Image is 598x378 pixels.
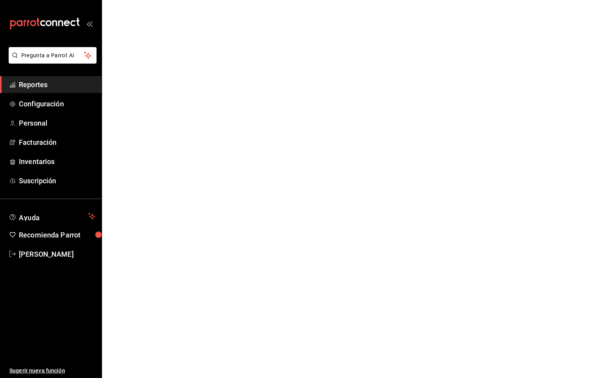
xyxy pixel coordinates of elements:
[19,175,95,186] span: Suscripción
[19,156,95,167] span: Inventarios
[5,57,97,65] a: Pregunta a Parrot AI
[9,47,97,64] button: Pregunta a Parrot AI
[19,137,95,148] span: Facturación
[9,367,95,375] span: Sugerir nueva función
[19,118,95,128] span: Personal
[19,230,95,240] span: Recomienda Parrot
[86,20,93,27] button: open_drawer_menu
[19,79,95,90] span: Reportes
[21,51,84,60] span: Pregunta a Parrot AI
[19,99,95,109] span: Configuración
[19,212,85,221] span: Ayuda
[19,249,95,259] span: [PERSON_NAME]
